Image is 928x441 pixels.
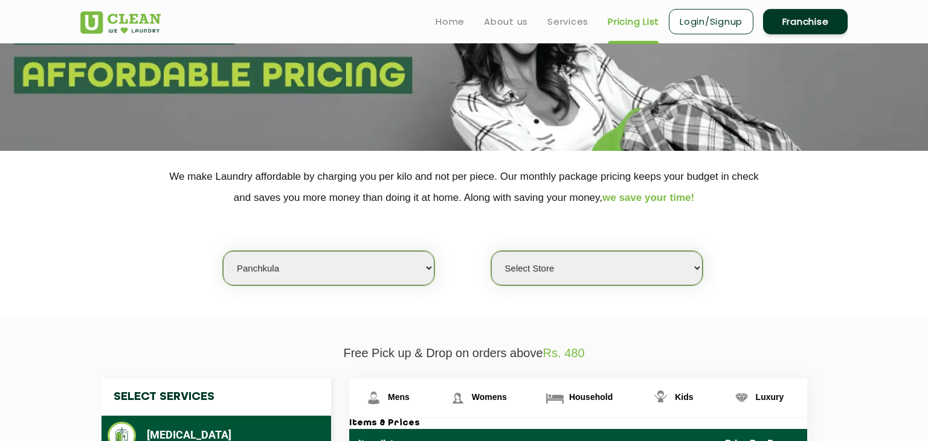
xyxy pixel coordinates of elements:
[547,14,588,29] a: Services
[484,14,528,29] a: About us
[363,387,384,408] img: Mens
[543,346,585,360] span: Rs. 480
[731,387,752,408] img: Luxury
[608,14,659,29] a: Pricing List
[763,9,848,34] a: Franchise
[101,378,331,416] h4: Select Services
[756,392,784,402] span: Luxury
[472,392,507,402] span: Womens
[569,392,613,402] span: Household
[388,392,410,402] span: Mens
[602,192,694,203] span: we save your time!
[669,9,753,34] a: Login/Signup
[80,346,848,360] p: Free Pick up & Drop on orders above
[349,418,807,429] h3: Items & Prices
[436,14,465,29] a: Home
[80,11,161,34] img: UClean Laundry and Dry Cleaning
[650,387,671,408] img: Kids
[80,166,848,208] p: We make Laundry affordable by charging you per kilo and not per piece. Our monthly package pricin...
[675,392,693,402] span: Kids
[544,387,565,408] img: Household
[447,387,468,408] img: Womens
